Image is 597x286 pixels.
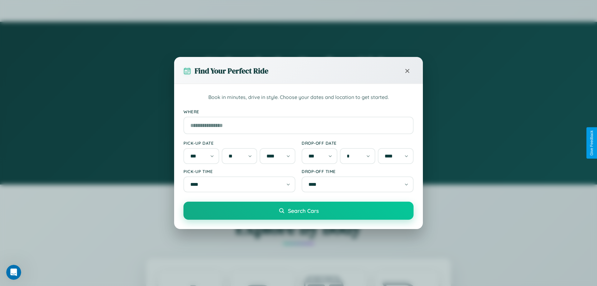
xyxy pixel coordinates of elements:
label: Drop-off Date [302,140,414,146]
span: Search Cars [288,207,319,214]
p: Book in minutes, drive in style. Choose your dates and location to get started. [183,93,414,101]
label: Pick-up Time [183,169,295,174]
button: Search Cars [183,202,414,220]
h3: Find Your Perfect Ride [195,66,268,76]
label: Where [183,109,414,114]
label: Pick-up Date [183,140,295,146]
label: Drop-off Time [302,169,414,174]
